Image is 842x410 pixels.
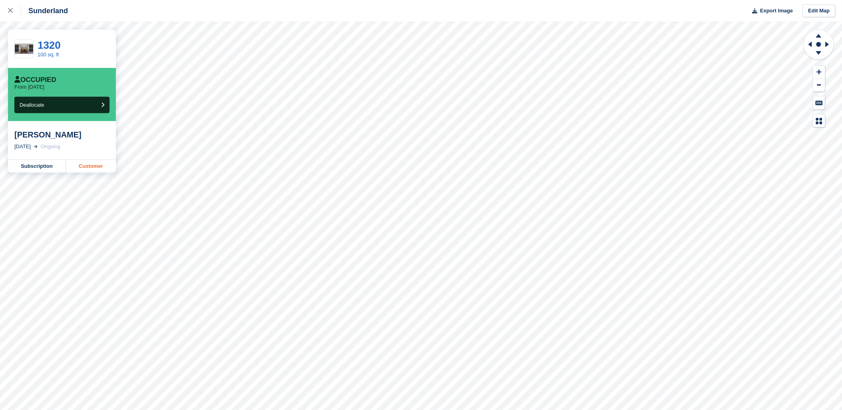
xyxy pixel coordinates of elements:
span: Deallocate [20,102,44,108]
div: [DATE] [14,143,31,151]
a: Edit Map [803,4,836,18]
div: Occupied [14,76,56,84]
div: Ongoing [41,143,60,151]
button: Keyboard Shortcuts [813,96,825,109]
img: 100%20SQ.FT-2.jpg [15,44,33,54]
a: Subscription [8,160,66,173]
button: Deallocate [14,97,109,113]
a: 100 sq. ft [38,52,59,58]
p: From [DATE] [14,84,44,90]
a: 1320 [38,39,61,51]
button: Export Image [748,4,793,18]
div: Sunderland [21,6,68,16]
div: [PERSON_NAME] [14,130,109,139]
span: Export Image [760,7,793,15]
button: Zoom In [813,66,825,79]
img: arrow-right-light-icn-cde0832a797a2874e46488d9cf13f60e5c3a73dbe684e267c42b8395dfbc2abf.svg [34,145,38,148]
a: Customer [66,160,116,173]
button: Map Legend [813,114,825,127]
button: Zoom Out [813,79,825,92]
